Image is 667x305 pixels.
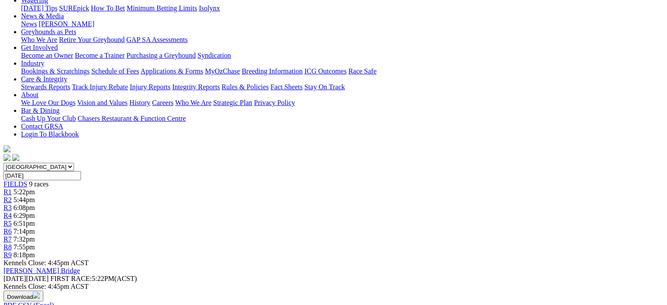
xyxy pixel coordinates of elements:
[4,212,12,219] a: R4
[21,99,75,106] a: We Love Our Dogs
[21,36,57,43] a: Who We Are
[348,67,376,75] a: Race Safe
[127,52,196,59] a: Purchasing a Greyhound
[77,99,127,106] a: Vision and Values
[21,36,663,44] div: Greyhounds as Pets
[21,75,67,83] a: Care & Integrity
[39,20,94,28] a: [PERSON_NAME]
[21,12,64,20] a: News & Media
[21,44,58,51] a: Get Involved
[21,4,57,12] a: [DATE] Tips
[4,275,49,282] span: [DATE]
[222,83,269,91] a: Rules & Policies
[205,67,240,75] a: MyOzChase
[141,67,203,75] a: Applications & Forms
[50,275,137,282] span: 5:22PM(ACST)
[304,67,346,75] a: ICG Outcomes
[21,107,60,114] a: Bar & Dining
[21,4,663,12] div: Wagering
[4,180,27,188] a: FIELDS
[4,259,88,266] span: Kennels Close: 4:45pm ACST
[4,171,81,180] input: Select date
[21,123,63,130] a: Contact GRSA
[21,67,663,75] div: Industry
[14,220,35,227] span: 6:51pm
[50,275,92,282] span: FIRST RACE:
[14,235,35,243] span: 7:32pm
[21,115,663,123] div: Bar & Dining
[21,60,44,67] a: Industry
[21,115,76,122] a: Cash Up Your Club
[29,180,49,188] span: 9 races
[271,83,303,91] a: Fact Sheets
[4,154,11,161] img: facebook.svg
[152,99,173,106] a: Careers
[130,83,170,91] a: Injury Reports
[127,4,197,12] a: Minimum Betting Limits
[21,20,37,28] a: News
[4,291,43,301] button: Download
[14,188,35,196] span: 5:22pm
[242,67,303,75] a: Breeding Information
[21,83,70,91] a: Stewards Reports
[4,196,12,203] a: R2
[21,52,73,59] a: Become an Owner
[91,67,139,75] a: Schedule of Fees
[4,267,80,274] a: [PERSON_NAME] Bridge
[199,4,220,12] a: Isolynx
[213,99,252,106] a: Strategic Plan
[75,52,125,59] a: Become a Trainer
[72,83,128,91] a: Track Injury Rebate
[21,20,663,28] div: News & Media
[4,145,11,152] img: logo-grsa-white.png
[14,204,35,211] span: 6:08pm
[4,243,12,251] a: R8
[4,228,12,235] a: R6
[59,4,89,12] a: SUREpick
[4,188,12,196] a: R1
[21,130,79,138] a: Login To Blackbook
[33,292,40,299] img: download.svg
[14,212,35,219] span: 6:29pm
[21,52,663,60] div: Get Involved
[21,83,663,91] div: Care & Integrity
[21,91,39,98] a: About
[4,251,12,259] a: R9
[254,99,295,106] a: Privacy Policy
[127,36,188,43] a: GAP SA Assessments
[198,52,231,59] a: Syndication
[4,283,663,291] div: Kennels Close: 4:45pm ACST
[14,196,35,203] span: 5:44pm
[4,235,12,243] a: R7
[14,243,35,251] span: 7:55pm
[21,99,663,107] div: About
[21,67,89,75] a: Bookings & Scratchings
[4,275,26,282] span: [DATE]
[4,204,12,211] a: R3
[304,83,345,91] a: Stay On Track
[59,36,125,43] a: Retire Your Greyhound
[78,115,186,122] a: Chasers Restaurant & Function Centre
[129,99,150,106] a: History
[14,251,35,259] span: 8:18pm
[21,28,76,35] a: Greyhounds as Pets
[91,4,125,12] a: How To Bet
[4,220,12,227] a: R5
[14,228,35,235] span: 7:14pm
[12,154,19,161] img: twitter.svg
[175,99,212,106] a: Who We Are
[172,83,220,91] a: Integrity Reports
